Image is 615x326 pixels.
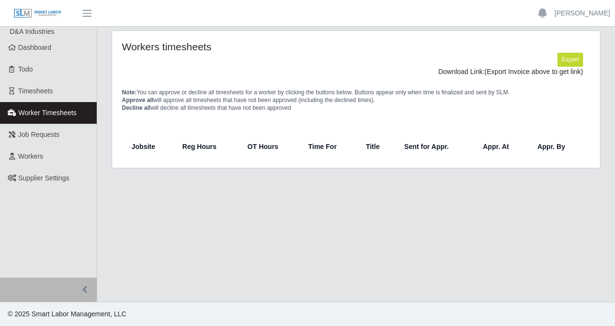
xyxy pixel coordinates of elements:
[358,135,396,158] th: Title
[396,135,475,158] th: Sent for Appr.
[18,87,53,95] span: Timesheets
[557,53,583,66] button: Export
[300,135,358,158] th: Time For
[18,109,76,117] span: Worker Timesheets
[126,135,175,158] th: Jobsite
[129,67,583,77] div: Download Link:
[18,152,44,160] span: Workers
[18,174,70,182] span: Supplier Settings
[10,28,55,35] span: D&A Industries
[18,131,60,138] span: Job Requests
[555,8,610,18] a: [PERSON_NAME]
[529,135,586,158] th: Appr. By
[122,89,137,96] span: Note:
[122,104,150,111] span: Decline all
[122,89,590,112] p: You can approve or decline all timesheets for a worker by clicking the buttons below. Buttons app...
[240,135,301,158] th: OT Hours
[18,44,52,51] span: Dashboard
[8,310,126,318] span: © 2025 Smart Labor Management, LLC
[18,65,33,73] span: Todo
[14,8,62,19] img: SLM Logo
[175,135,240,158] th: Reg Hours
[484,68,583,75] span: (Export Invoice above to get link)
[475,135,530,158] th: Appr. At
[122,41,308,53] h4: Workers timesheets
[122,97,153,104] span: Approve all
